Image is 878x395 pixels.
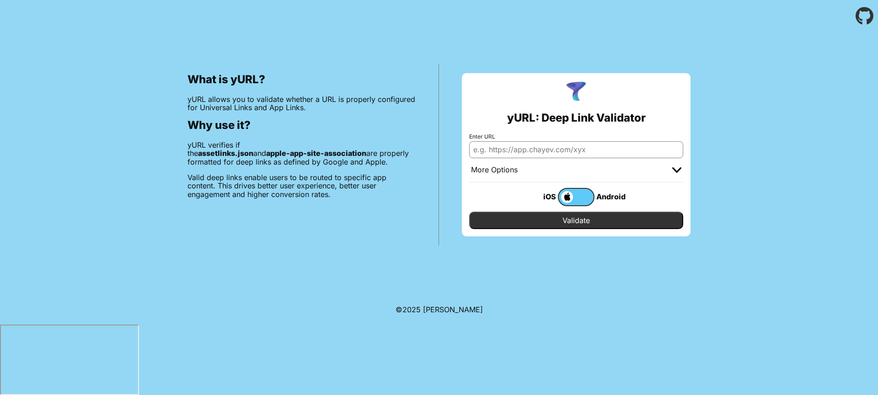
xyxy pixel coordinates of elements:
[187,141,416,166] p: yURL verifies if the and are properly formatted for deep links as defined by Google and Apple.
[187,119,416,132] h2: Why use it?
[564,80,588,104] img: yURL Logo
[266,149,366,158] b: apple-app-site-association
[187,73,416,86] h2: What is yURL?
[469,141,683,158] input: e.g. https://app.chayev.com/xyx
[187,173,416,198] p: Valid deep links enable users to be routed to specific app content. This drives better user exper...
[402,305,421,314] span: 2025
[471,165,518,175] div: More Options
[672,167,681,173] img: chevron
[521,191,558,203] div: iOS
[469,133,683,140] label: Enter URL
[469,212,683,229] input: Validate
[396,294,483,325] footer: ©
[198,149,253,158] b: assetlinks.json
[187,95,416,112] p: yURL allows you to validate whether a URL is properly configured for Universal Links and App Links.
[594,191,631,203] div: Android
[423,305,483,314] a: Michael Ibragimchayev's Personal Site
[507,112,646,124] h2: yURL: Deep Link Validator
